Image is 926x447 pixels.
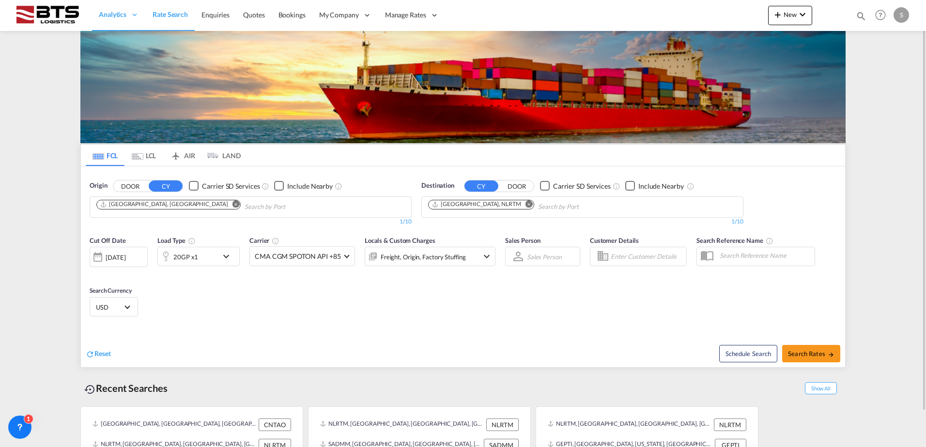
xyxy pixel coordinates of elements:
button: DOOR [113,180,147,192]
div: icon-magnify [856,11,866,25]
md-datepicker: Select [90,266,97,279]
div: Recent Searches [80,377,171,399]
button: DOOR [500,180,534,192]
span: Search Currency [90,287,132,294]
div: NLRTM [714,418,746,431]
button: CY [464,180,498,192]
span: Sales Person [505,237,540,244]
span: CMA CGM SPOTON API +85 [255,252,341,261]
md-icon: Your search will be saved by the below given name [766,237,773,245]
div: OriginDOOR CY Checkbox No InkUnchecked: Search for CY (Container Yard) services for all selected ... [81,166,845,367]
md-icon: icon-chevron-down [481,251,493,262]
input: Enter Customer Details [611,249,683,264]
button: CY [149,180,183,192]
div: Press delete to remove this chip. [100,200,230,209]
div: S [894,7,909,23]
md-checkbox: Checkbox No Ink [625,181,684,191]
div: NLRTM [486,418,519,431]
md-icon: Unchecked: Ignores neighbouring ports when fetching rates.Checked : Includes neighbouring ports w... [687,182,694,190]
md-icon: The selected Trucker/Carrierwill be displayed in the rate results If the rates are from another f... [272,237,279,245]
div: Rotterdam, NLRTM [432,200,521,209]
md-icon: icon-chevron-down [797,9,808,20]
div: Include Nearby [638,181,684,191]
md-tab-item: AIR [163,145,202,166]
md-tab-item: LCL [124,145,163,166]
md-icon: icon-magnify [856,11,866,21]
input: Chips input. [245,199,337,215]
md-icon: Unchecked: Ignores neighbouring ports when fetching rates.Checked : Includes neighbouring ports w... [335,182,342,190]
span: Manage Rates [385,10,426,20]
span: Origin [90,181,107,191]
span: Show All [805,382,837,394]
md-pagination-wrapper: Use the left and right arrow keys to navigate between tabs [86,145,241,166]
md-icon: Unchecked: Search for CY (Container Yard) services for all selected carriers.Checked : Search for... [613,182,620,190]
input: Chips input. [538,199,630,215]
div: NLRTM, Rotterdam, Netherlands, Western Europe, Europe [548,418,711,431]
div: Press delete to remove this chip. [432,200,523,209]
md-chips-wrap: Chips container. Use arrow keys to select chips. [427,197,634,215]
md-icon: icon-backup-restore [84,384,96,395]
span: My Company [319,10,359,20]
span: Bookings [278,11,306,19]
div: Carrier SD Services [202,181,260,191]
md-tab-item: LAND [202,145,241,166]
md-tab-item: FCL [86,145,124,166]
md-icon: icon-refresh [86,350,94,358]
span: Locals & Custom Charges [365,237,435,244]
md-icon: icon-plus 400-fg [772,9,784,20]
input: Search Reference Name [715,248,815,263]
span: New [772,11,808,18]
button: icon-plus 400-fgNewicon-chevron-down [768,6,812,25]
div: icon-refreshReset [86,349,111,359]
div: 20GP x1icon-chevron-down [157,247,240,266]
span: Customer Details [590,237,639,244]
button: Note: By default Schedule search will only considerorigin ports, destination ports and cut off da... [719,345,777,362]
md-checkbox: Checkbox No Ink [189,181,260,191]
span: Analytics [99,10,126,19]
span: Enquiries [201,11,230,19]
img: LCL+%26+FCL+BACKGROUND.png [80,31,846,143]
span: Reset [94,349,111,358]
div: 1/10 [421,218,743,226]
div: Freight Origin Factory Stuffingicon-chevron-down [365,247,495,266]
div: 1/10 [90,218,412,226]
div: [DATE] [106,253,125,262]
span: Cut Off Date [90,237,126,244]
md-icon: icon-arrow-right [828,351,834,358]
div: Include Nearby [287,181,333,191]
span: Help [872,7,889,23]
div: Qingdao, CNTAO [100,200,228,209]
md-select: Sales Person [526,250,563,264]
md-select: Select Currency: $ USDUnited States Dollar [95,300,133,314]
md-icon: Unchecked: Search for CY (Container Yard) services for all selected carriers.Checked : Search for... [262,182,269,190]
div: Freight Origin Factory Stuffing [381,250,466,264]
span: Search Reference Name [696,237,773,244]
md-icon: icon-airplane [170,150,182,157]
span: Rate Search [153,10,188,18]
div: NLRTM, Rotterdam, Netherlands, Western Europe, Europe [320,418,484,431]
md-checkbox: Checkbox No Ink [274,181,333,191]
span: Destination [421,181,454,191]
span: Quotes [243,11,264,19]
span: Search Rates [788,350,834,358]
div: CNTAO [259,418,291,431]
div: Help [872,7,894,24]
span: Load Type [157,237,196,244]
button: Remove [226,200,240,210]
md-icon: icon-information-outline [188,237,196,245]
img: cdcc71d0be7811ed9adfbf939d2aa0e8.png [15,4,80,26]
span: USD [96,303,123,312]
button: Search Ratesicon-arrow-right [782,345,840,362]
div: CNTAO, Qingdao, China, Greater China & Far East Asia, Asia Pacific [93,418,256,431]
div: 20GP x1 [173,250,198,264]
md-chips-wrap: Chips container. Use arrow keys to select chips. [95,197,340,215]
span: Carrier [249,237,279,244]
div: [DATE] [90,247,148,267]
md-checkbox: Checkbox No Ink [540,181,611,191]
button: Remove [519,200,534,210]
md-icon: icon-chevron-down [220,251,237,262]
div: Carrier SD Services [553,181,611,191]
